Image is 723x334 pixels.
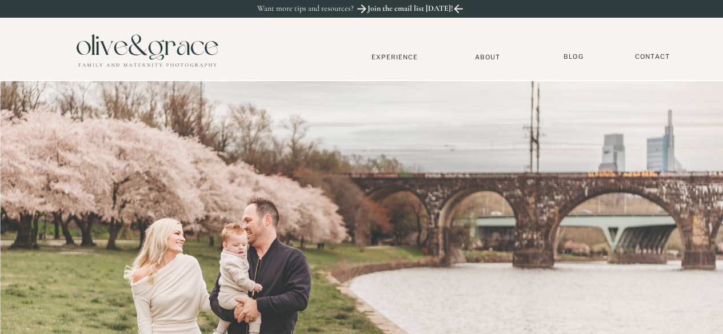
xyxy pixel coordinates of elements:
a: Join the email list [DATE]! [366,4,454,17]
a: Experience [357,53,433,61]
a: Contact [630,53,676,61]
p: Want more tips and resources? [257,4,378,14]
a: About [470,53,505,61]
a: BLOG [560,53,588,61]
